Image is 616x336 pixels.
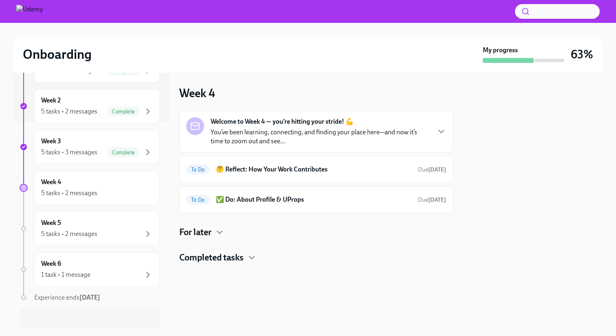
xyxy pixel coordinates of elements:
[418,196,446,203] span: Due
[179,226,211,238] h4: For later
[216,165,411,174] h6: 🤔 Reflect: How Your Work Contributes
[34,294,100,301] span: Experience ends
[107,109,140,115] span: Complete
[41,148,97,157] div: 5 tasks • 3 messages
[41,96,61,105] h6: Week 2
[41,259,61,268] h6: Week 6
[23,46,92,62] h2: Onboarding
[216,195,411,204] h6: ✅ Do: About Profile & UProps
[41,229,97,238] div: 5 tasks • 2 messages
[20,130,160,164] a: Week 35 tasks • 3 messagesComplete
[418,196,446,204] span: August 24th, 2025 10:00
[186,163,446,176] a: To Do🤔 Reflect: How Your Work ContributesDue[DATE]
[428,196,446,203] strong: [DATE]
[179,251,453,264] div: Completed tasks
[41,218,61,227] h6: Week 5
[107,149,140,156] span: Complete
[20,89,160,123] a: Week 25 tasks • 2 messagesComplete
[41,178,61,187] h6: Week 4
[179,226,453,238] div: For later
[418,166,446,174] span: August 24th, 2025 10:00
[211,128,430,146] p: You’ve been learning, connecting, and finding your place here—and now it’s time to zoom out and s...
[41,137,61,146] h6: Week 3
[483,46,518,55] strong: My progress
[179,251,244,264] h4: Completed tasks
[186,167,209,173] span: To Do
[20,252,160,287] a: Week 61 task • 1 message
[186,197,209,203] span: To Do
[41,107,97,116] div: 5 tasks • 2 messages
[79,294,100,301] strong: [DATE]
[418,166,446,173] span: Due
[20,211,160,246] a: Week 55 tasks • 2 messages
[186,193,446,206] a: To Do✅ Do: About Profile & UPropsDue[DATE]
[16,5,43,18] img: Udemy
[428,166,446,173] strong: [DATE]
[211,117,354,126] strong: Welcome to Week 4 — you’re hitting your stride! 💪
[20,171,160,205] a: Week 45 tasks • 2 messages
[41,189,97,198] div: 5 tasks • 2 messages
[179,86,215,100] h3: Week 4
[571,47,593,62] h3: 63%
[41,270,90,279] div: 1 task • 1 message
